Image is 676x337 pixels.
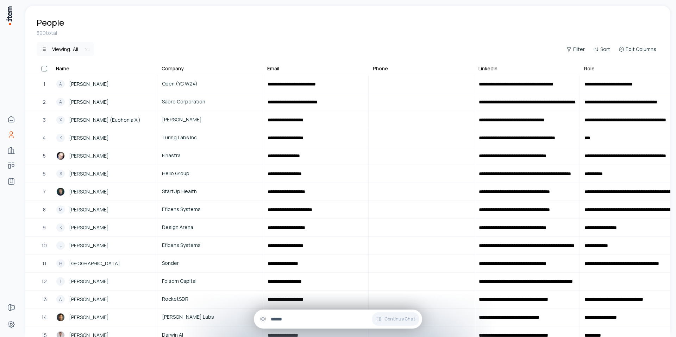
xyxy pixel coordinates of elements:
span: 13 [42,295,47,303]
div: Company [162,65,184,72]
a: Eficens Systems [158,237,262,254]
span: Hello Group [162,170,258,177]
span: Design Arena [162,223,258,231]
a: Sonder [158,255,262,272]
div: L [56,241,65,250]
span: 1 [43,80,45,88]
span: Turing Labs Inc. [162,134,258,141]
a: K[PERSON_NAME] [52,129,157,146]
img: Logan Plaster [56,187,65,196]
a: Sabre Corporation [158,94,262,110]
div: Continue Chat [254,310,422,329]
a: A[PERSON_NAME] [52,94,157,110]
a: S[PERSON_NAME] [52,165,157,182]
button: Filter [563,44,588,54]
a: Hello Group [158,165,262,182]
span: RocketSDR [162,295,258,303]
a: K[PERSON_NAME] [52,219,157,236]
span: [PERSON_NAME] [69,224,109,231]
a: Folsom Capital [158,273,262,290]
span: [PERSON_NAME] [69,134,109,142]
a: Agents [4,174,18,188]
a: Eficens Systems [158,201,262,218]
a: Forms [4,300,18,314]
span: [PERSON_NAME] [69,152,109,160]
span: Eficens Systems [162,205,258,213]
img: Alexander Borsuk [56,152,65,160]
a: StartUp Health [158,183,262,200]
span: 8 [43,206,46,214]
span: Finastra [162,152,258,159]
span: Open (YC W24) [162,80,258,88]
div: LinkedIn [478,65,497,72]
a: Settings [4,317,18,331]
span: 3 [43,116,46,124]
span: Sort [600,46,610,53]
span: 10 [42,242,47,249]
span: 9 [43,224,46,231]
span: [PERSON_NAME] (Euphonia X.) [69,116,140,124]
div: K [56,134,65,142]
span: [PERSON_NAME] [69,242,109,249]
a: Finastra [158,147,262,164]
span: [PERSON_NAME] [69,295,109,303]
span: [PERSON_NAME] [69,170,109,178]
div: A [56,98,65,106]
a: I[PERSON_NAME] [52,273,157,290]
span: 11 [42,260,46,267]
div: X [56,116,65,124]
span: Folsom Capital [162,277,258,285]
a: Han Shu[PERSON_NAME] [52,309,157,326]
span: 14 [42,313,47,321]
a: Alexander Borsuk[PERSON_NAME] [52,147,157,164]
span: Filter [573,46,585,53]
span: [PERSON_NAME] [69,206,109,214]
button: Edit Columns [616,44,659,54]
img: Item Brain Logo [6,6,13,26]
button: Continue Chat [372,312,419,326]
div: Role [584,65,595,72]
a: Home [4,112,18,126]
button: Sort [590,44,613,54]
span: Edit Columns [626,46,656,53]
span: [PERSON_NAME] Labs [162,313,258,321]
span: Eficens Systems [162,241,258,249]
div: 590 total [37,30,659,37]
span: [GEOGRAPHIC_DATA] [69,260,120,267]
span: Sonder [162,259,258,267]
a: RocketSDR [158,291,262,308]
a: People [4,128,18,142]
span: 4 [43,134,46,142]
a: H[GEOGRAPHIC_DATA] [52,255,157,272]
span: [PERSON_NAME] [69,80,109,88]
a: Companies [4,143,18,157]
div: A [56,80,65,88]
span: 12 [42,278,47,285]
a: Open (YC W24) [158,76,262,93]
div: A [56,295,65,304]
span: [PERSON_NAME] [69,313,109,321]
div: H [56,259,65,268]
a: M[PERSON_NAME] [52,201,157,218]
span: [PERSON_NAME] [162,116,258,123]
a: A[PERSON_NAME] [52,76,157,93]
a: X[PERSON_NAME] (Euphonia X.) [52,112,157,128]
span: [PERSON_NAME] [69,278,109,285]
a: A[PERSON_NAME] [52,291,157,308]
span: [PERSON_NAME] [69,188,109,196]
a: Design Arena [158,219,262,236]
a: Turing Labs Inc. [158,129,262,146]
div: Name [56,65,69,72]
span: 5 [43,152,46,160]
div: Phone [373,65,388,72]
span: Sabre Corporation [162,98,258,106]
div: M [56,205,65,214]
a: L[PERSON_NAME] [52,237,157,254]
span: Continue Chat [384,316,415,322]
a: Logan Plaster[PERSON_NAME] [52,183,157,200]
h1: People [37,17,64,28]
a: Deals [4,159,18,173]
div: Viewing: [52,46,78,53]
div: Email [267,65,279,72]
span: 6 [43,170,46,178]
